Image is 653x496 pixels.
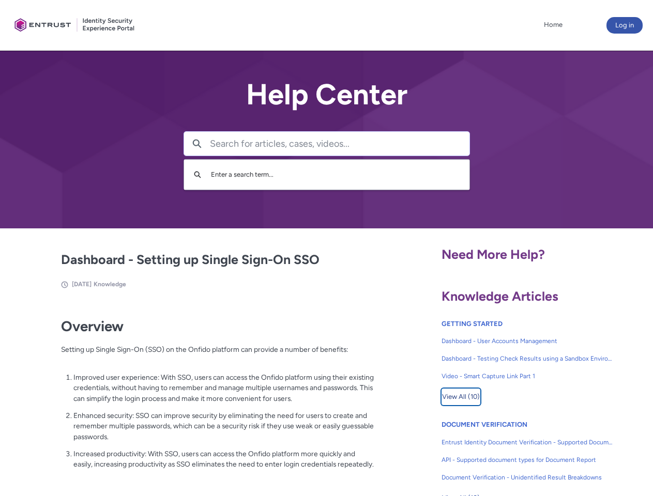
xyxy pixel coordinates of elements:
span: View All (10) [442,389,480,405]
p: Increased productivity: With SSO, users can access the Onfido platform more quickly and easily, i... [73,448,374,470]
button: View All (10) [442,389,480,405]
strong: Overview [61,318,124,335]
span: Entrust Identity Document Verification - Supported Document type and size [442,438,613,447]
h2: Dashboard - Setting up Single Sign-On SSO [61,250,374,270]
span: Knowledge Articles [442,288,558,304]
span: Video - Smart Capture Link Part 1 [442,371,613,381]
button: Search [189,165,206,184]
a: DOCUMENT VERIFICATION [442,421,527,428]
p: Improved user experience: With SSO, users can access the Onfido platform using their existing cre... [73,372,374,404]
a: GETTING STARTED [442,320,503,328]
span: Dashboard - Testing Check Results using a Sandbox Environment [442,354,613,363]
span: Dashboard - User Accounts Management [442,336,613,346]
a: Video - Smart Capture Link Part 1 [442,367,613,385]
a: Entrust Identity Document Verification - Supported Document type and size [442,433,613,451]
button: Log in [606,17,643,34]
li: Knowledge [94,280,126,289]
span: [DATE] [72,281,92,288]
a: API - Supported document types for Document Report [442,451,613,469]
h2: Help Center [184,79,470,111]
a: Dashboard - Testing Check Results using a Sandbox Environment [442,350,613,367]
a: Document Verification - Unidentified Result Breakdowns [442,469,613,486]
a: Home [541,17,565,33]
button: Search [184,132,210,156]
p: Enhanced security: SSO can improve security by eliminating the need for users to create and remem... [73,410,374,442]
span: Enter a search term... [211,171,274,178]
span: API - Supported document types for Document Report [442,455,613,464]
span: Need More Help? [442,246,545,262]
span: Document Verification - Unidentified Result Breakdowns [442,473,613,482]
a: Dashboard - User Accounts Management [442,332,613,350]
p: Setting up Single Sign-On (SSO) on the Onfido platform can provide a number of benefits: [61,344,374,365]
input: Search for articles, cases, videos... [210,132,469,156]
